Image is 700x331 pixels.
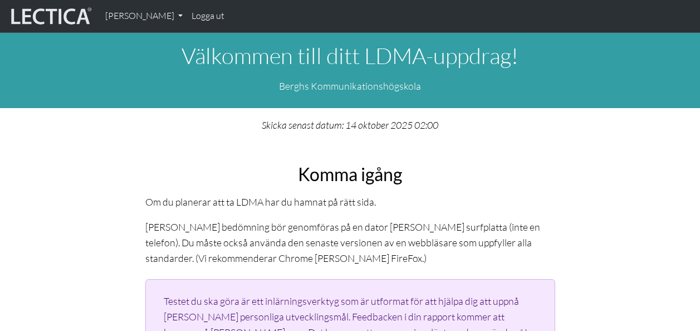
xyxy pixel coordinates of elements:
[101,4,187,28] a: [PERSON_NAME]
[279,80,421,92] span: Berghs Kommunikationshögskola
[145,194,555,210] p: Om du planerar att ta LDMA har du hamnat på rätt sida.
[145,164,555,185] h2: Komma igång
[105,10,174,21] font: [PERSON_NAME]
[8,6,92,27] img: lecticalive
[145,219,555,266] p: [PERSON_NAME] bedömning bör genomföras på en dator [PERSON_NAME] surfplatta (inte en telefon). Du...
[187,4,229,28] a: Logga ut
